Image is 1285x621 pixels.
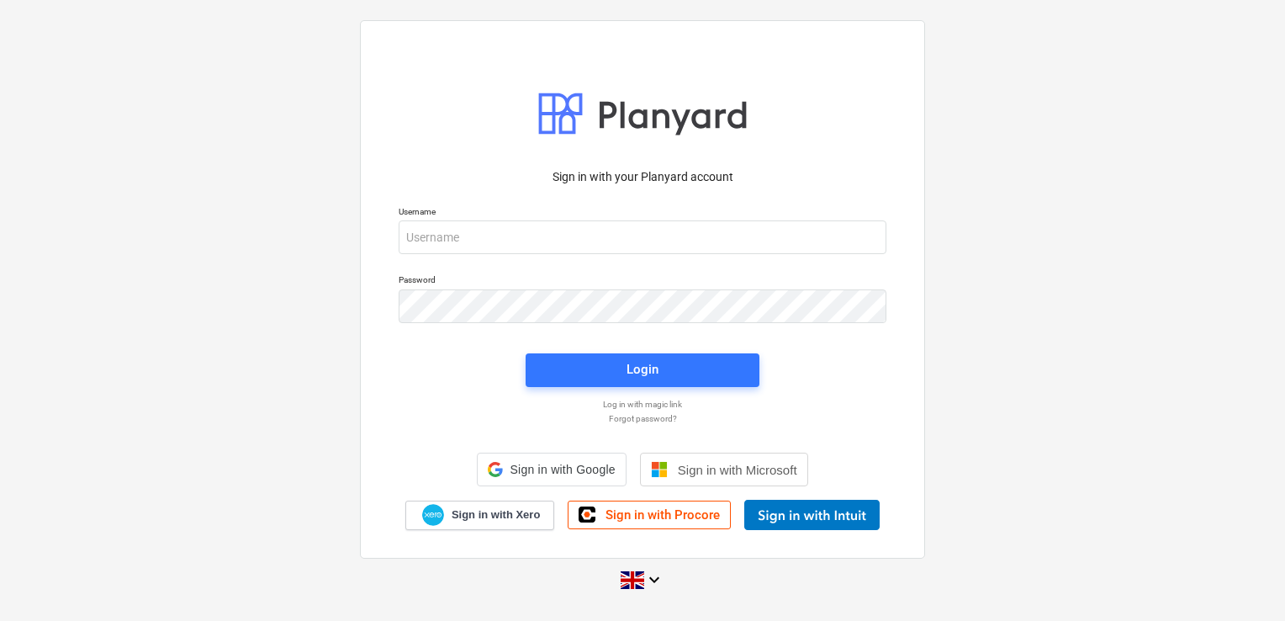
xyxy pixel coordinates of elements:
span: Sign in with Procore [605,507,720,523]
button: Login [526,353,759,387]
div: Login [627,358,658,380]
div: Sign in with Google [477,453,626,486]
a: Sign in with Xero [405,501,555,530]
a: Log in with magic link [390,399,895,410]
p: Password [399,274,886,289]
input: Username [399,220,886,254]
span: Sign in with Xero [452,507,540,523]
span: Sign in with Google [510,463,615,476]
span: Sign in with Microsoft [678,463,797,477]
i: keyboard_arrow_down [644,570,664,590]
p: Username [399,206,886,220]
p: Sign in with your Planyard account [399,168,886,186]
img: Microsoft logo [651,461,668,478]
img: Xero logo [422,504,444,527]
a: Forgot password? [390,413,895,424]
a: Sign in with Procore [568,501,731,529]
